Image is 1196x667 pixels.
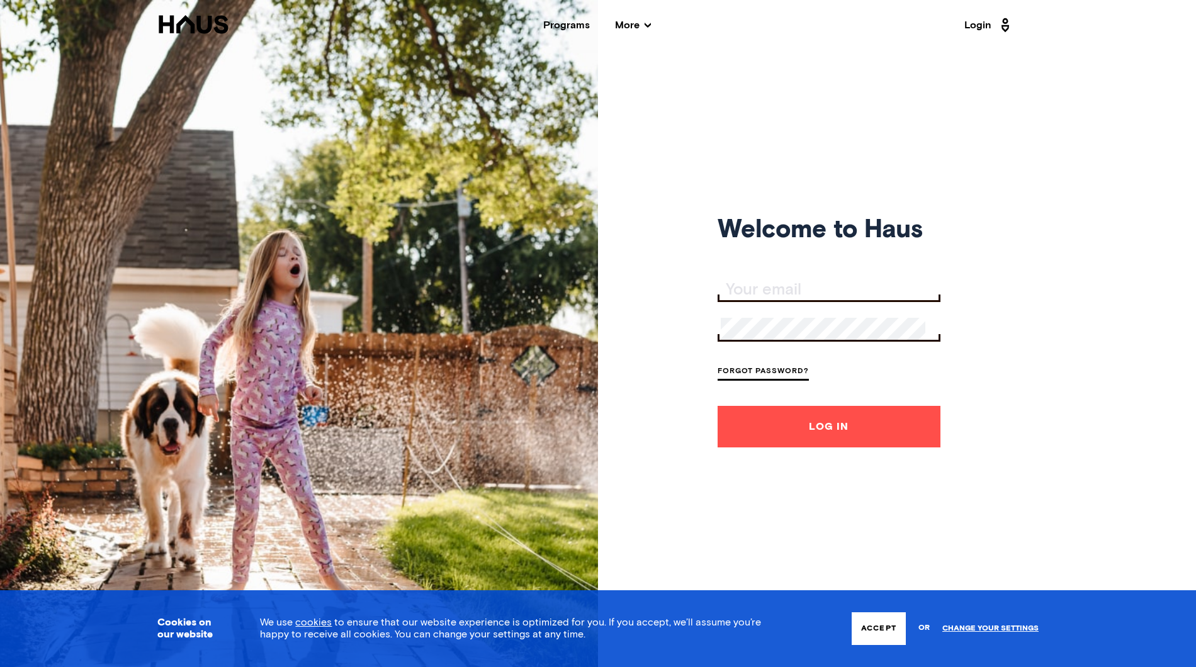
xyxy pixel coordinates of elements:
button: Accept [852,612,906,645]
h1: Welcome to Haus [718,220,940,242]
a: Login [964,15,1013,35]
a: Programs [543,20,590,30]
h3: Cookies on our website [157,617,228,641]
button: Log In [718,406,940,447]
span: We use to ensure that our website experience is optimized for you. If you accept, we’ll assume yo... [260,617,761,639]
a: Forgot Password? [718,364,809,381]
span: or [918,617,930,639]
span: More [615,20,651,30]
input: Your password [721,318,925,342]
input: Your email [721,281,940,299]
a: cookies [295,617,332,627]
a: Change your settings [942,624,1039,633]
